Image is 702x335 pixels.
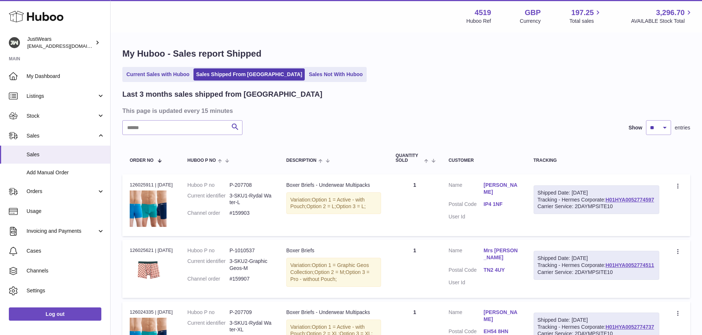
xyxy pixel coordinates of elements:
div: Boxer Briefs [286,247,381,254]
a: 3,296.70 AVAILABLE Stock Total [631,8,693,25]
span: Usage [27,208,105,215]
a: H01HYA0052774597 [605,197,654,203]
h1: My Huboo - Sales report Shipped [122,48,690,60]
div: Customer [448,158,518,163]
dd: 3-SKU1-Rydal Water-L [230,192,272,206]
span: Quantity Sold [396,153,422,163]
dt: Current identifier [188,258,230,272]
span: Total sales [569,18,602,25]
span: Stock [27,113,97,120]
div: 126025621 | [DATE] [130,247,173,254]
span: AVAILABLE Stock Total [631,18,693,25]
img: internalAdmin-4519@internal.huboo.com [9,37,20,48]
span: Option 2 = M; [314,269,345,275]
span: Invoicing and Payments [27,228,97,235]
a: Mrs [PERSON_NAME] [483,247,518,261]
dt: Current identifier [188,192,230,206]
span: 3,296.70 [656,8,685,18]
div: Huboo Ref [467,18,491,25]
dd: #159907 [230,275,272,282]
dt: Huboo P no [188,182,230,189]
a: Sales Shipped From [GEOGRAPHIC_DATA] [193,68,305,81]
div: Shipped Date: [DATE] [538,317,655,324]
div: Boxer Briefs - Underwear Multipacks [286,182,381,189]
dt: Postal Code [448,267,483,275]
div: Carrier Service: 2DAYMPSITE10 [538,269,655,276]
a: IP4 1NF [483,201,518,208]
a: H01HYA0052774737 [605,324,654,330]
span: Channels [27,267,105,274]
dd: 3-SKU1-Rydal Water-XL [230,320,272,334]
span: Description [286,158,317,163]
span: Option 3 = L; [336,203,366,209]
div: Variation: [286,258,381,287]
span: Option 1 = Active - with Pouch; [290,197,365,210]
span: Sales [27,132,97,139]
dt: Postal Code [448,201,483,210]
div: Boxer Briefs - Underwear Multipacks [286,309,381,316]
div: Tracking - Hermes Corporate: [534,251,659,280]
span: Option 2 = L; [306,203,336,209]
a: EH54 8HN [483,328,518,335]
span: Settings [27,287,105,294]
a: [PERSON_NAME] [483,182,518,196]
div: Shipped Date: [DATE] [538,255,655,262]
div: JustWears [27,36,94,50]
dd: 3-SKU2-Graphic Geos-M [230,258,272,272]
dd: P-207708 [230,182,272,189]
dt: Current identifier [188,320,230,334]
a: TN2 4UY [483,267,518,274]
dt: Huboo P no [188,247,230,254]
strong: GBP [525,8,541,18]
span: entries [675,124,690,131]
span: [EMAIL_ADDRESS][DOMAIN_NAME] [27,43,108,49]
span: Add Manual Order [27,169,105,176]
div: 126025911 | [DATE] [130,182,173,188]
dt: Huboo P no [188,309,230,316]
a: Sales Not With Huboo [306,68,365,81]
span: Sales [27,151,105,158]
strong: 4519 [475,8,491,18]
div: Shipped Date: [DATE] [538,189,655,196]
div: Tracking - Hermes Corporate: [534,185,659,214]
span: Cases [27,247,105,254]
dd: P-207709 [230,309,272,316]
td: 1 [388,240,441,298]
span: Order No [130,158,154,163]
dt: Name [448,309,483,325]
span: Option 1 = Graphic Geos Collection; [290,262,369,275]
dt: Channel order [188,210,230,217]
dd: #159903 [230,210,272,217]
span: Listings [27,93,97,100]
a: [PERSON_NAME] [483,309,518,323]
div: Carrier Service: 2DAYMPSITE10 [538,203,655,210]
div: Currency [520,18,541,25]
a: H01HYA0052774511 [605,262,654,268]
dd: P-1010537 [230,247,272,254]
dt: User Id [448,279,483,286]
span: Huboo P no [188,158,216,163]
label: Show [629,124,642,131]
img: 45191700664982.png [130,190,167,227]
dt: Channel order [188,275,230,282]
span: Option 3 = Pro - without Pouch; [290,269,370,282]
a: 197.25 Total sales [569,8,602,25]
dt: Name [448,247,483,263]
dt: Name [448,182,483,197]
span: Orders [27,188,97,195]
h3: This page is updated every 15 minutes [122,107,688,115]
img: 45191726759866.JPG [130,256,167,281]
dt: User Id [448,213,483,220]
td: 1 [388,174,441,236]
span: 197.25 [571,8,594,18]
span: My Dashboard [27,73,105,80]
a: Current Sales with Huboo [124,68,192,81]
div: Tracking [534,158,659,163]
a: Log out [9,307,101,321]
h2: Last 3 months sales shipped from [GEOGRAPHIC_DATA] [122,89,322,99]
div: 126024335 | [DATE] [130,309,173,316]
div: Variation: [286,192,381,214]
